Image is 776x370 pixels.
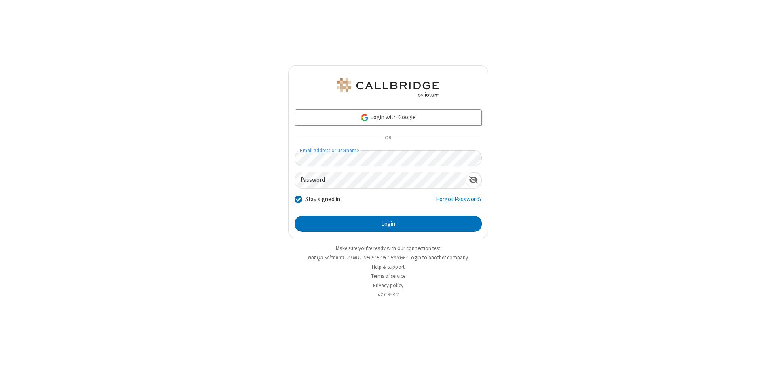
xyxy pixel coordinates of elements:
a: Forgot Password? [436,195,482,210]
li: v2.6.353.2 [288,291,488,299]
img: google-icon.png [360,113,369,122]
a: Make sure you're ready with our connection test [336,245,440,252]
input: Email address or username [295,150,482,166]
a: Terms of service [371,273,405,280]
div: Show password [466,172,481,187]
button: Login to another company [409,254,468,261]
a: Login with Google [295,109,482,126]
li: Not QA Selenium DO NOT DELETE OR CHANGE? [288,254,488,261]
button: Login [295,216,482,232]
input: Password [295,172,466,188]
a: Help & support [372,263,405,270]
img: QA Selenium DO NOT DELETE OR CHANGE [335,78,441,97]
a: Privacy policy [373,282,403,289]
label: Stay signed in [305,195,340,204]
span: OR [382,132,394,144]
